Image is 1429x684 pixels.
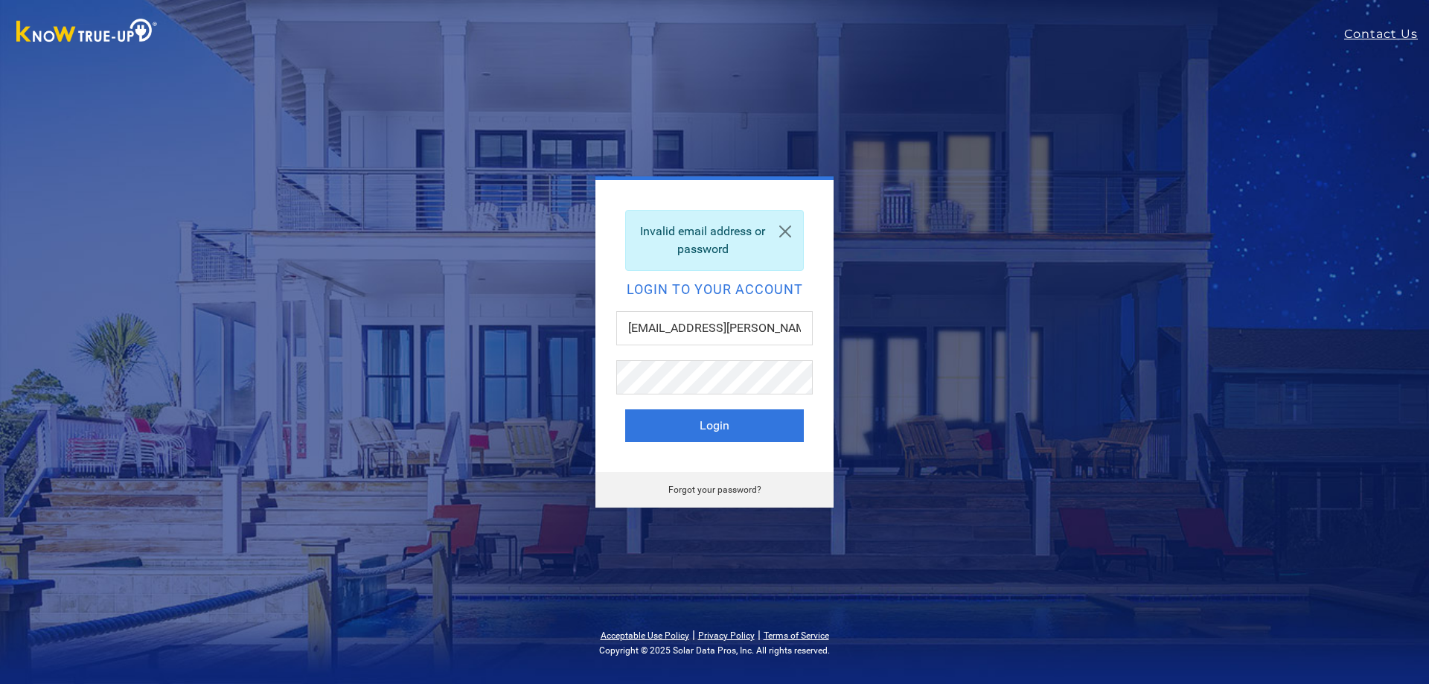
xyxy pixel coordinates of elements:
span: | [758,627,761,642]
a: Close [767,211,803,252]
a: Privacy Policy [698,630,755,641]
span: | [692,627,695,642]
a: Contact Us [1344,25,1429,43]
div: Invalid email address or password [625,210,804,271]
input: Email [616,311,813,345]
a: Acceptable Use Policy [601,630,689,641]
h2: Login to your account [625,283,804,296]
a: Forgot your password? [668,485,761,495]
img: Know True-Up [9,16,165,49]
button: Login [625,409,804,442]
a: Terms of Service [764,630,829,641]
